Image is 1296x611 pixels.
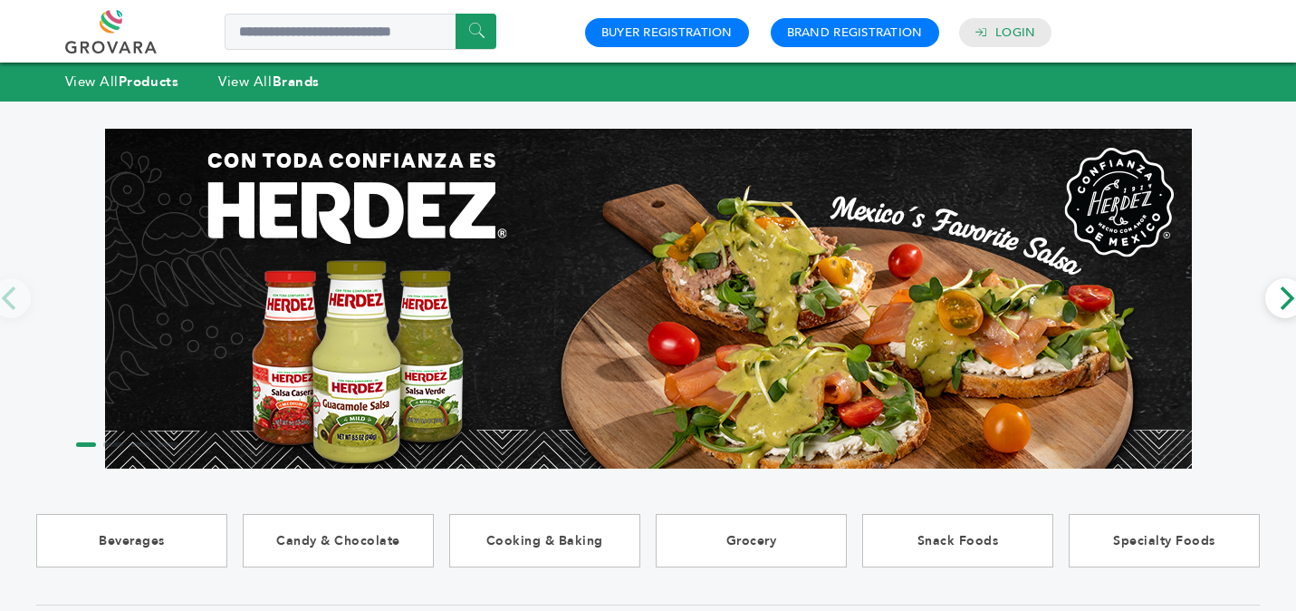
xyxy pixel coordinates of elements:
[218,73,320,91] a: View AllBrands
[995,24,1035,41] a: Login
[119,73,178,91] strong: Products
[105,129,1192,469] img: Marketplace Top Banner 1
[103,442,123,447] li: Page dot 2
[36,514,227,567] a: Beverages
[449,514,640,567] a: Cooking & Baking
[158,442,178,447] li: Page dot 4
[787,24,923,41] a: Brand Registration
[76,442,96,447] li: Page dot 1
[656,514,847,567] a: Grocery
[65,73,179,91] a: View AllProducts
[225,14,496,50] input: Search a product or brand...
[243,514,434,567] a: Candy & Chocolate
[273,73,320,91] strong: Brands
[1069,514,1260,567] a: Specialty Foods
[862,514,1053,567] a: Snack Foods
[601,24,733,41] a: Buyer Registration
[130,442,150,447] li: Page dot 3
